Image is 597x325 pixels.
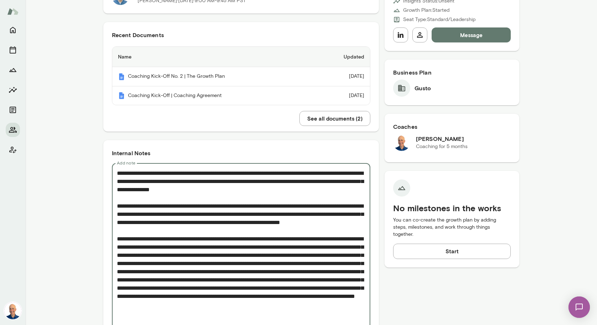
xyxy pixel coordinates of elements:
button: Growth Plan [6,63,20,77]
button: See all documents (2) [299,111,370,126]
h6: Gusto [415,84,431,92]
p: Coaching for 5 months [416,143,468,150]
h6: Coaches [393,122,511,131]
label: Add note [117,160,135,166]
button: Message [432,27,511,42]
p: You can co-create the growth plan by adding steps, milestones, and work through things together. [393,217,511,238]
h6: [PERSON_NAME] [416,134,468,143]
button: Home [6,23,20,37]
h5: No milestones in the works [393,202,511,214]
h6: Recent Documents [112,31,370,39]
th: Name [112,47,315,67]
img: Mark Lazen [4,302,21,319]
h6: Business Plan [393,68,511,77]
img: Mento [118,92,125,99]
p: Growth Plan: Started [403,7,449,14]
p: Seat Type: Standard/Leadership [403,16,475,23]
h6: Internal Notes [112,149,370,157]
td: [DATE] [315,67,370,86]
th: Coaching Kick-Off No. 2 | The Growth Plan [112,67,315,86]
th: Coaching Kick-Off | Coaching Agreement [112,86,315,105]
td: [DATE] [315,86,370,105]
button: Client app [6,143,20,157]
button: Start [393,244,511,259]
img: Mento [7,5,19,18]
button: Sessions [6,43,20,57]
button: Documents [6,103,20,117]
th: Updated [315,47,370,67]
img: Mark Lazen [393,134,410,151]
img: Mento [118,73,125,80]
button: Members [6,123,20,137]
button: Insights [6,83,20,97]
